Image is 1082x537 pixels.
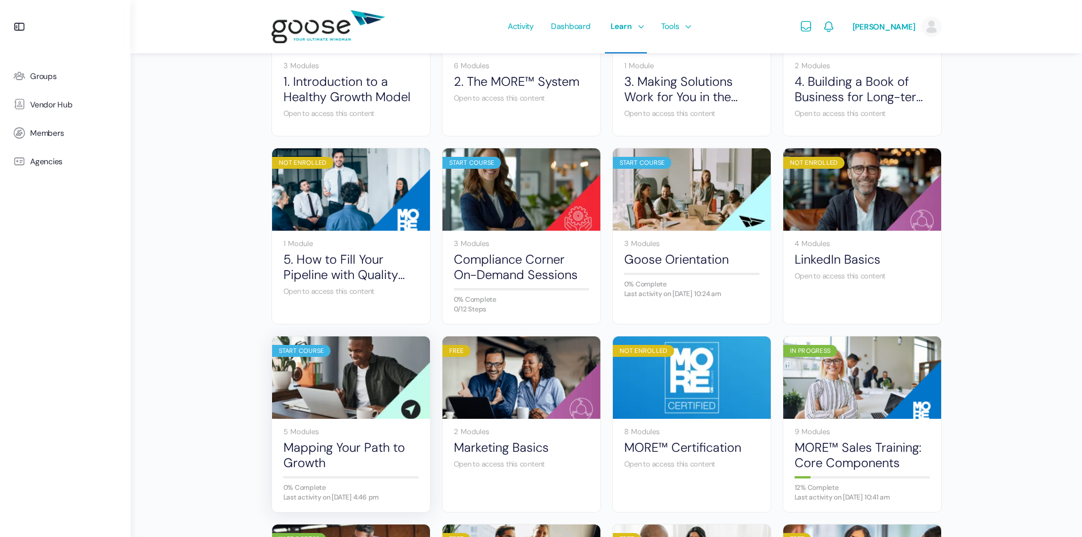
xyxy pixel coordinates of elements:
div: Open to access this content [624,459,759,469]
a: Start Course [442,148,600,231]
div: Open to access this content [795,271,930,281]
a: Mapping Your Path to Growth [283,440,419,471]
div: Not Enrolled [272,157,334,169]
a: Vendor Hub [6,90,125,119]
div: Open to access this content [624,109,759,119]
div: 0% Complete [454,296,589,303]
a: Not Enrolled [272,148,430,231]
div: 2 Modules [454,428,589,435]
div: 3 Modules [624,240,759,247]
a: Agencies [6,147,125,176]
a: Not Enrolled [783,148,941,231]
a: MORE™ Sales Training: Core Components [795,440,930,471]
a: Not Enrolled [613,336,771,419]
a: 1. Introduction to a Healthy Growth Model [283,74,419,105]
span: Groups [30,72,57,81]
a: Compliance Corner On-Demand Sessions [454,252,589,283]
div: 9 Modules [795,428,930,435]
div: 3 Modules [454,240,589,247]
div: Start Course [272,345,331,357]
a: Start Course [272,336,430,419]
div: 1 Module [624,62,759,69]
div: Start Course [442,157,502,169]
span: Agencies [30,157,62,166]
span: Vendor Hub [30,100,73,110]
div: Open to access this content [795,109,930,119]
div: 3 Modules [283,62,419,69]
a: In Progress [783,336,941,419]
div: Open to access this content [454,459,589,469]
a: Groups [6,62,125,90]
div: Open to access this content [454,93,589,103]
iframe: Chat Widget [1025,482,1082,537]
a: MORE™ Certification [624,440,759,455]
a: LinkedIn Basics [795,252,930,267]
div: 2 Modules [795,62,930,69]
div: 4 Modules [795,240,930,247]
div: 0% Complete [283,484,419,491]
a: Goose Orientation [624,252,759,267]
div: Not Enrolled [783,157,845,169]
a: 3. Making Solutions Work for You in the Sales Process [624,74,759,105]
div: Open to access this content [283,109,419,119]
div: Not Enrolled [613,345,675,357]
a: Members [6,119,125,147]
div: In Progress [783,345,838,357]
a: Marketing Basics [454,440,589,455]
div: Last activity on [DATE] 10:24 am [624,290,759,297]
div: 5 Modules [283,428,419,435]
div: 0/12 Steps [454,306,589,313]
span: [PERSON_NAME] [853,22,916,32]
div: 12% Complete [795,484,930,491]
a: Free [442,336,600,419]
div: Free [442,345,471,357]
div: Start Course [613,157,672,169]
a: Start Course [613,148,771,231]
div: 1 Module [283,240,419,247]
div: Last activity on [DATE] 10:41 am [795,494,930,501]
div: 6 Modules [454,62,589,69]
a: 5. How to Fill Your Pipeline with Quality Prospects [283,252,419,283]
div: Open to access this content [283,286,419,297]
div: 0% Complete [624,281,759,288]
span: Members [30,128,64,138]
div: Last activity on [DATE] 4:46 pm [283,494,419,501]
div: 8 Modules [624,428,759,435]
a: 2. The MORE™ System [454,74,589,89]
a: 4. Building a Book of Business for Long-term Growth [795,74,930,105]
